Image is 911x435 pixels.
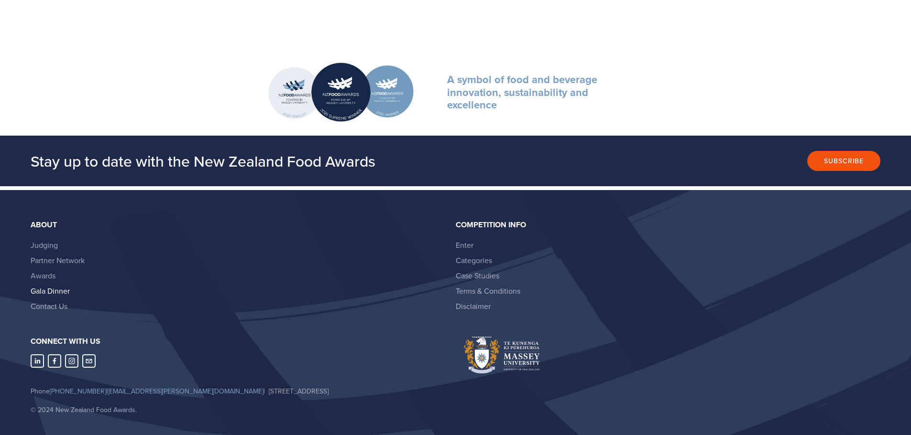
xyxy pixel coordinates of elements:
[50,386,106,396] a: [PHONE_NUMBER]
[456,221,873,229] div: Competition Info
[31,286,70,296] a: Gala Dinner
[456,255,492,265] a: Categories
[31,385,448,397] p: Phone | | [STREET_ADDRESS]
[108,386,263,396] a: [EMAIL_ADDRESS][PERSON_NAME][DOMAIN_NAME]
[31,337,448,346] h3: Connect with us
[48,354,61,368] a: Abbie Harris
[31,221,448,229] div: About
[456,301,491,311] a: Disclaimer
[31,404,448,416] p: © 2024 New Zealand Food Awards.
[807,151,880,171] button: Subscribe
[31,255,85,265] a: Partner Network
[82,354,96,368] a: nzfoodawards@massey.ac.nz
[31,151,592,170] h2: Stay up to date with the New Zealand Food Awards
[31,240,58,250] a: Judging
[31,270,55,281] a: Awards
[456,286,520,296] a: Terms & Conditions
[31,301,67,311] a: Contact Us
[456,270,499,281] a: Case Studies
[456,240,473,250] a: Enter
[65,354,78,368] a: Instagram
[31,354,44,368] a: LinkedIn
[447,72,600,112] strong: A symbol of food and beverage innovation, sustainability and excellence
